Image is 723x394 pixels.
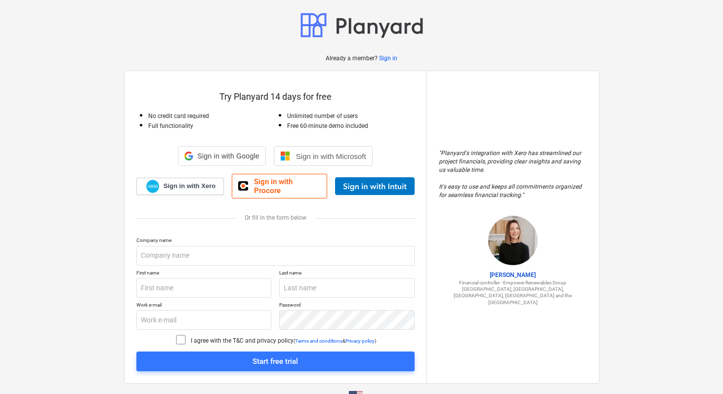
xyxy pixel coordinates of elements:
span: Sign in with Procore [254,177,321,195]
p: " Planyard's integration with Xero has streamlined our project financials, providing clear insigh... [439,149,587,200]
p: Full functionality [148,122,276,130]
button: Start free trial [136,352,415,371]
input: Work e-mail [136,310,272,330]
div: Or fill in the form below [136,214,415,221]
img: Sharon Brown [488,216,538,265]
p: Already a member? [326,54,379,63]
span: Sign in with Xero [164,182,215,191]
a: Sign in with Xero [136,178,224,195]
input: Company name [136,246,415,266]
p: Work e-mail [136,302,272,310]
p: Unlimited number of users [287,112,415,120]
p: Free 60-minute demo included [287,122,415,130]
span: Sign in with Google [197,152,259,160]
input: Last name [279,278,415,298]
div: Start free trial [253,355,298,368]
p: No credit card required [148,112,276,120]
a: Sign in with Procore [232,174,327,198]
p: Password [279,302,415,310]
p: I agree with the T&C and privacy policy [191,337,294,345]
p: Try Planyard 14 days for free [136,91,415,103]
p: Financial controller - Empower Renewables Group [439,279,587,286]
p: Company name [136,237,415,245]
div: Sign in with Google [178,146,265,166]
p: Last name [279,270,415,278]
a: Privacy policy [345,338,375,344]
span: Sign in with Microsoft [296,152,366,160]
p: [GEOGRAPHIC_DATA], [GEOGRAPHIC_DATA], [GEOGRAPHIC_DATA], [GEOGRAPHIC_DATA] and the [GEOGRAPHIC_DATA] [439,286,587,306]
a: Terms and conditions [295,338,342,344]
img: Microsoft logo [280,151,290,161]
p: First name [136,270,272,278]
p: ( & ) [294,338,376,344]
input: First name [136,278,272,298]
img: Xero logo [146,180,159,193]
a: Sign in [379,54,397,63]
p: [PERSON_NAME] [439,271,587,279]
